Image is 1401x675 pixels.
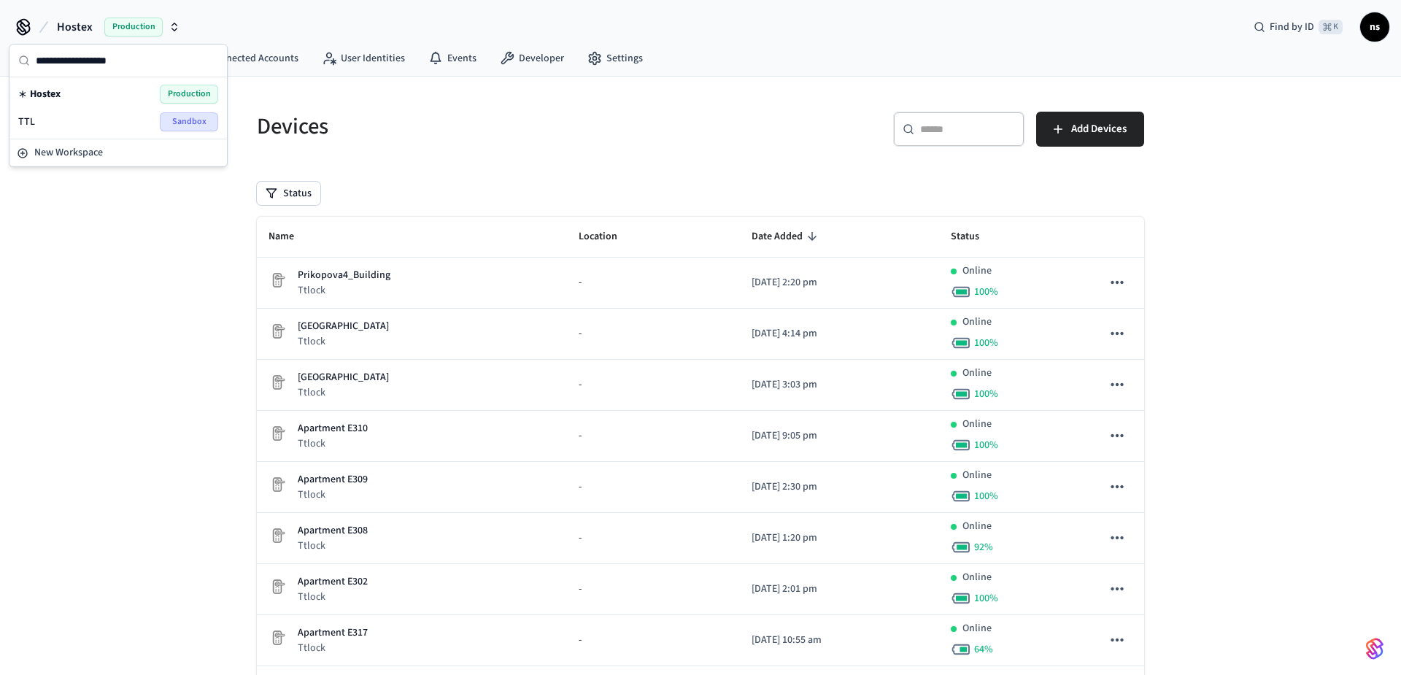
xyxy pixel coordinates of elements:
p: Ttlock [298,487,368,502]
p: Ttlock [298,590,368,604]
img: Placeholder Lock Image [269,425,286,442]
div: Suggestions [9,77,227,139]
p: Ttlock [298,334,389,349]
span: ns [1362,14,1388,40]
img: Placeholder Lock Image [269,527,286,544]
span: Name [269,225,313,248]
p: Apartment E308 [298,523,368,539]
button: Add Devices [1036,112,1144,147]
span: Sandbox [160,112,218,131]
span: Hostex [30,87,61,101]
a: Connected Accounts [178,45,310,72]
img: Placeholder Lock Image [269,374,286,391]
p: [GEOGRAPHIC_DATA] [298,370,389,385]
p: [DATE] 2:01 pm [752,582,927,597]
p: [DATE] 9:05 pm [752,428,927,444]
p: Ttlock [298,641,368,655]
p: Ttlock [298,539,368,553]
span: 100 % [974,489,998,504]
p: Online [962,570,992,585]
p: Online [962,468,992,483]
span: Location [579,225,636,248]
img: Placeholder Lock Image [269,629,286,647]
p: Apartment E310 [298,421,368,436]
span: TTL [18,115,35,129]
span: - [579,326,582,342]
img: Placeholder Lock Image [269,476,286,493]
span: Find by ID [1270,20,1314,34]
p: Ttlock [298,436,368,451]
span: 100 % [974,336,998,350]
span: 64 % [974,642,993,657]
p: Ttlock [298,385,389,400]
span: - [579,633,582,648]
span: ⌘ K [1319,20,1343,34]
p: Apartment E317 [298,625,368,641]
span: - [579,428,582,444]
p: Prikopova4_Building [298,268,390,283]
img: Placeholder Lock Image [269,578,286,595]
p: Online [962,417,992,432]
a: Developer [488,45,576,72]
img: SeamLogoGradient.69752ec5.svg [1366,637,1383,660]
a: Settings [576,45,655,72]
p: Ttlock [298,283,390,298]
span: Production [160,85,218,104]
button: New Workspace [11,141,225,165]
p: Online [962,315,992,330]
p: [DATE] 2:30 pm [752,479,927,495]
p: Apartment E302 [298,574,368,590]
span: Date Added [752,225,822,248]
button: ns [1360,12,1389,42]
p: [DATE] 1:20 pm [752,531,927,546]
p: Online [962,366,992,381]
a: User Identities [310,45,417,72]
span: Hostex [57,18,93,36]
p: [GEOGRAPHIC_DATA] [298,319,389,334]
span: 92 % [974,540,993,555]
img: Placeholder Lock Image [269,323,286,340]
p: Online [962,621,992,636]
a: Events [417,45,488,72]
span: 100 % [974,285,998,299]
p: Online [962,519,992,534]
p: [DATE] 3:03 pm [752,377,927,393]
span: - [579,531,582,546]
span: New Workspace [34,145,103,161]
span: - [579,275,582,290]
span: - [579,582,582,597]
span: 100 % [974,387,998,401]
p: Online [962,263,992,279]
h5: Devices [257,112,692,142]
span: Status [951,225,998,248]
p: [DATE] 4:14 pm [752,326,927,342]
span: - [579,377,582,393]
p: [DATE] 2:20 pm [752,275,927,290]
span: - [579,479,582,495]
button: Status [257,182,320,205]
span: Add Devices [1071,120,1127,139]
p: [DATE] 10:55 am [752,633,927,648]
img: Placeholder Lock Image [269,271,286,289]
span: 100 % [974,591,998,606]
span: 100 % [974,438,998,452]
p: Apartment E309 [298,472,368,487]
div: Find by ID⌘ K [1242,14,1354,40]
span: Production [104,18,163,36]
